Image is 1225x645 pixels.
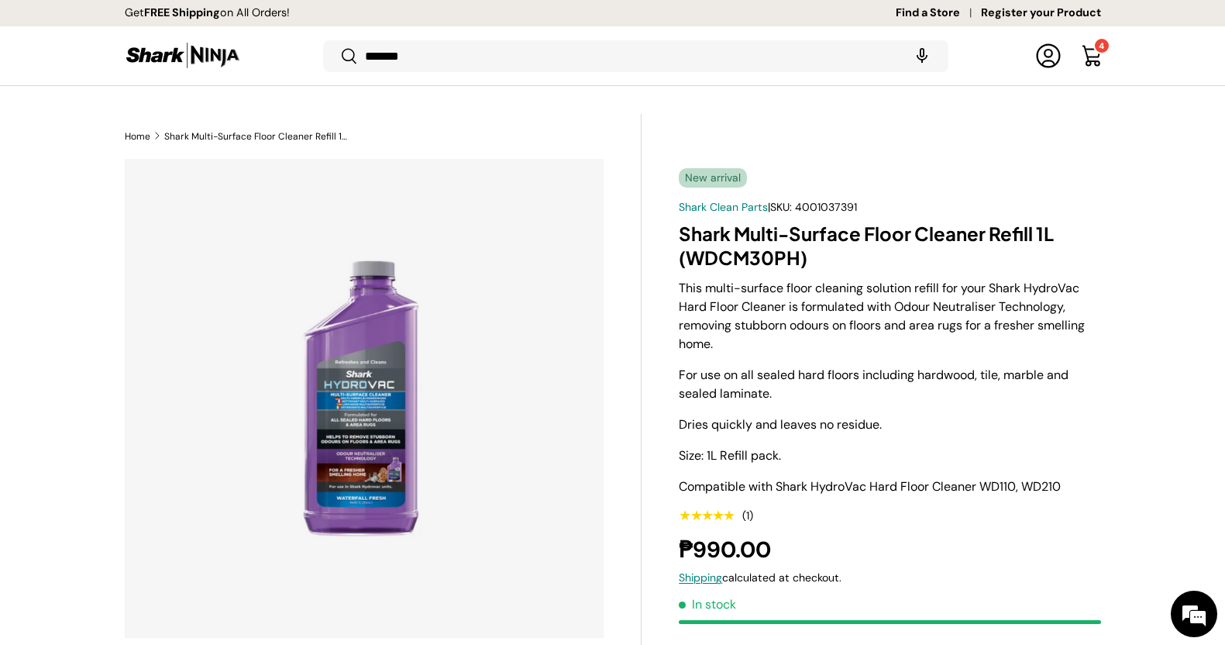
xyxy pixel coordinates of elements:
speech-search-button: Search by voice [897,39,947,73]
span: In stock [679,596,736,612]
p: For use on all sealed hard floors including hardwood, tile, marble and sealed laminate. [679,366,1100,403]
span: ★★★★★ [679,508,734,523]
span: 4 [1099,40,1104,51]
p: Get on All Orders! [125,5,290,22]
span: New arrival [679,168,747,188]
img: Shark Ninja Philippines [125,40,241,71]
a: Register your Product [981,5,1101,22]
span: SKU: [770,200,792,214]
media-gallery: Gallery Viewer [125,159,604,639]
p: Size: 1L Refill pack. [679,447,1100,465]
img: shark-hydrovac-surface-cleaner-liquid-refill-available-at-shark-ninja-philippines [124,159,604,639]
a: Shipping [679,571,722,585]
div: calculated at checkout. [679,570,1100,586]
strong: ₱990.00 [679,535,775,564]
a: Shark Clean Parts [679,200,768,214]
a: Home [125,132,150,141]
div: (1) [742,510,753,522]
a: Shark Multi-Surface Floor Cleaner Refill 1L (WDCM30PH) [164,132,350,141]
span: 4001037391 [795,200,857,214]
span: | [768,200,857,214]
a: Find a Store [896,5,981,22]
p: Dries quickly and leaves no residue. [679,416,1100,434]
div: 5.0 out of 5.0 stars [679,509,734,523]
strong: FREE Shipping [144,5,220,19]
h1: Shark Multi-Surface Floor Cleaner Refill 1L (WDCM30PH) [679,222,1100,270]
nav: Breadcrumbs [125,129,642,143]
p: This multi-surface floor cleaning solution refill for your Shark HydroVac Hard Floor Cleaner is f... [679,279,1100,354]
p: Compatible with Shark HydroVac Hard Floor Cleaner WD110, WD210 [679,478,1100,496]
